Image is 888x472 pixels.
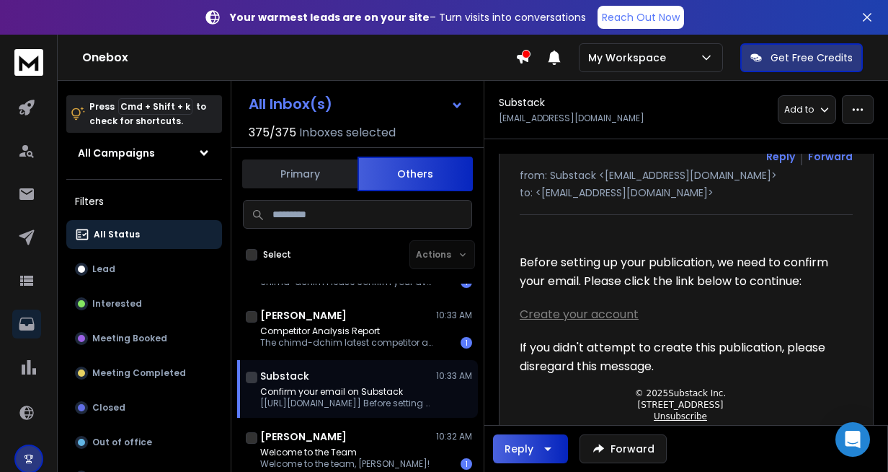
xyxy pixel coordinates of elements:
[505,442,533,456] div: Reply
[520,306,639,323] a: Create your account
[520,338,841,376] p: If you didn't attempt to create this publication, please disregard this message.
[499,113,644,124] p: [EMAIL_ADDRESS][DOMAIN_NAME]
[499,95,545,110] h1: Substack
[66,220,222,249] button: All Status
[260,369,309,383] h1: Substack
[598,6,684,29] a: Reach Out Now
[94,229,140,240] p: All Status
[66,255,222,284] button: Lead
[602,10,680,25] p: Reach Out Now
[260,308,347,323] h1: [PERSON_NAME]
[78,146,155,160] h1: All Campaigns
[260,447,430,458] p: Welcome to the Team
[66,428,222,457] button: Out of office
[520,185,853,200] p: to: <[EMAIL_ADDRESS][DOMAIN_NAME]>
[260,429,347,444] h1: [PERSON_NAME]
[493,434,568,463] button: Reply
[66,191,222,211] h3: Filters
[230,10,430,25] strong: Your warmest leads are on your site
[668,388,726,398] span: Substack Inc.
[249,124,296,141] span: 375 / 375
[66,289,222,318] button: Interested
[520,168,853,183] p: from: Substack <[EMAIL_ADDRESS][DOMAIN_NAME]>
[740,43,863,72] button: Get Free Credits
[92,437,152,448] p: Out of office
[766,149,795,164] button: Reply
[249,97,332,111] h1: All Inbox(s)
[66,359,222,388] button: Meeting Completed
[92,333,167,344] p: Meeting Booked
[92,298,142,310] p: Interested
[260,325,433,337] p: Competitor Analysis Report
[835,422,870,457] div: Open Intercom Messenger
[66,139,222,167] button: All Campaigns
[808,149,853,164] div: Forward
[784,104,814,115] p: Add to
[260,398,433,409] p: [[URL][DOMAIN_NAME]] Before setting up your publication,
[89,100,206,128] p: Press to check for shortcuts.
[82,49,515,66] h1: Onebox
[14,49,43,76] img: logo
[436,310,472,321] p: 10:33 AM
[260,386,433,398] p: Confirm your email on Substack
[263,249,291,261] label: Select
[520,388,841,422] p: © 2025 [STREET_ADDRESS]
[771,51,853,65] p: Get Free Credits
[66,393,222,422] button: Closed
[237,89,475,118] button: All Inbox(s)
[92,367,186,379] p: Meeting Completed
[588,51,672,65] p: My Workspace
[230,10,586,25] p: – Turn visits into conversations
[92,402,125,414] p: Closed
[654,411,707,421] a: Unsubscribe
[580,434,667,463] button: Forward
[358,157,473,191] button: Others
[461,337,472,349] div: 1
[299,124,396,141] h3: Inboxes selected
[118,98,192,115] span: Cmd + Shift + k
[66,324,222,353] button: Meeting Booked
[92,263,115,275] p: Lead
[436,431,472,442] p: 10:32 AM
[242,158,358,190] button: Primary
[260,458,430,470] p: Welcome to the team, [PERSON_NAME]!
[461,458,472,470] div: 1
[520,253,841,291] p: Before setting up your publication, we need to confirm your email. Please click the link below to...
[436,370,472,382] p: 10:33 AM
[260,337,433,349] p: The chimd-dchim latest competitor analysis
